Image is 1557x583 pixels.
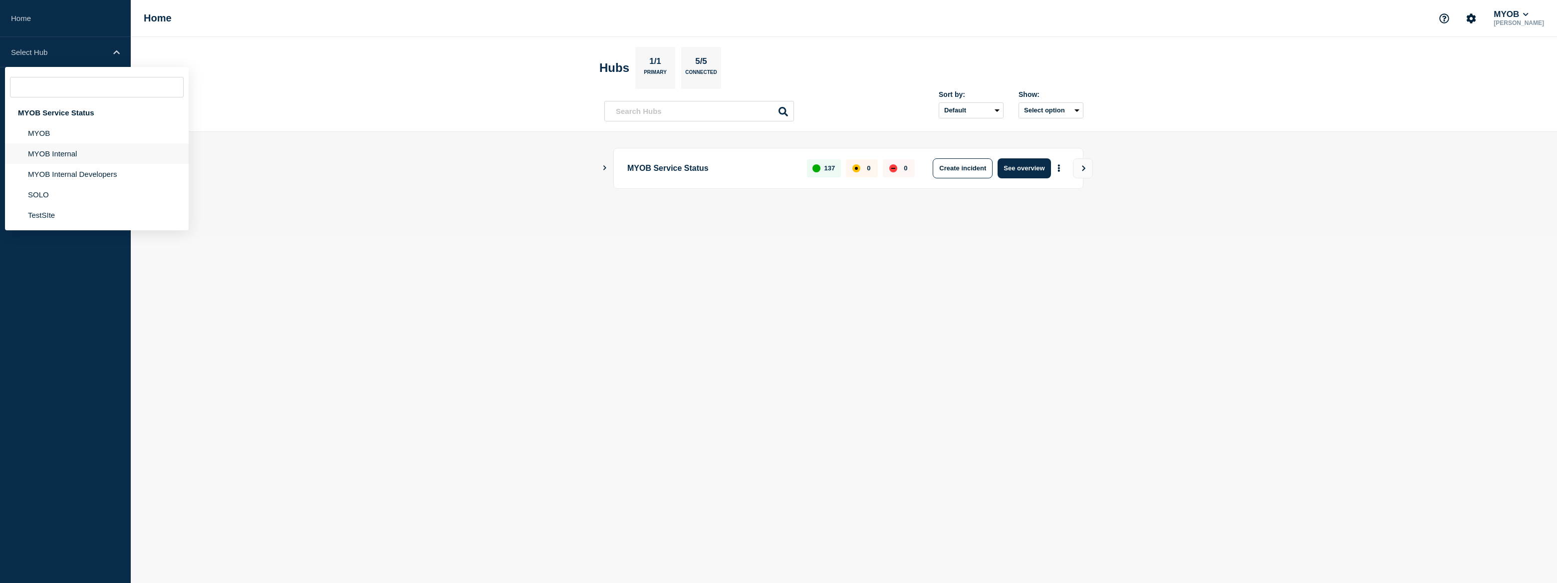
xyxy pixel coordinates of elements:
[1019,90,1083,98] div: Show:
[933,158,993,178] button: Create incident
[1073,158,1093,178] button: View
[1052,159,1065,177] button: More actions
[692,56,711,69] p: 5/5
[939,102,1004,118] select: Sort by
[5,143,189,164] li: MYOB Internal
[599,61,629,75] h2: Hubs
[812,164,820,172] div: up
[627,158,795,178] p: MYOB Service Status
[5,164,189,184] li: MYOB Internal Developers
[1461,8,1482,29] button: Account settings
[5,205,189,225] li: TestSIte
[5,123,189,143] li: MYOB
[646,56,665,69] p: 1/1
[1492,19,1546,26] p: [PERSON_NAME]
[1492,9,1531,19] button: MYOB
[5,184,189,205] li: SOLO
[602,164,607,172] button: Show Connected Hubs
[644,69,667,80] p: Primary
[998,158,1050,178] button: See overview
[604,101,794,121] input: Search Hubs
[1019,102,1083,118] button: Select option
[1434,8,1455,29] button: Support
[144,12,172,24] h1: Home
[889,164,897,172] div: down
[904,164,907,172] p: 0
[852,164,860,172] div: affected
[939,90,1004,98] div: Sort by:
[824,164,835,172] p: 137
[685,69,717,80] p: Connected
[11,48,107,56] p: Select Hub
[867,164,870,172] p: 0
[5,102,189,123] div: MYOB Service Status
